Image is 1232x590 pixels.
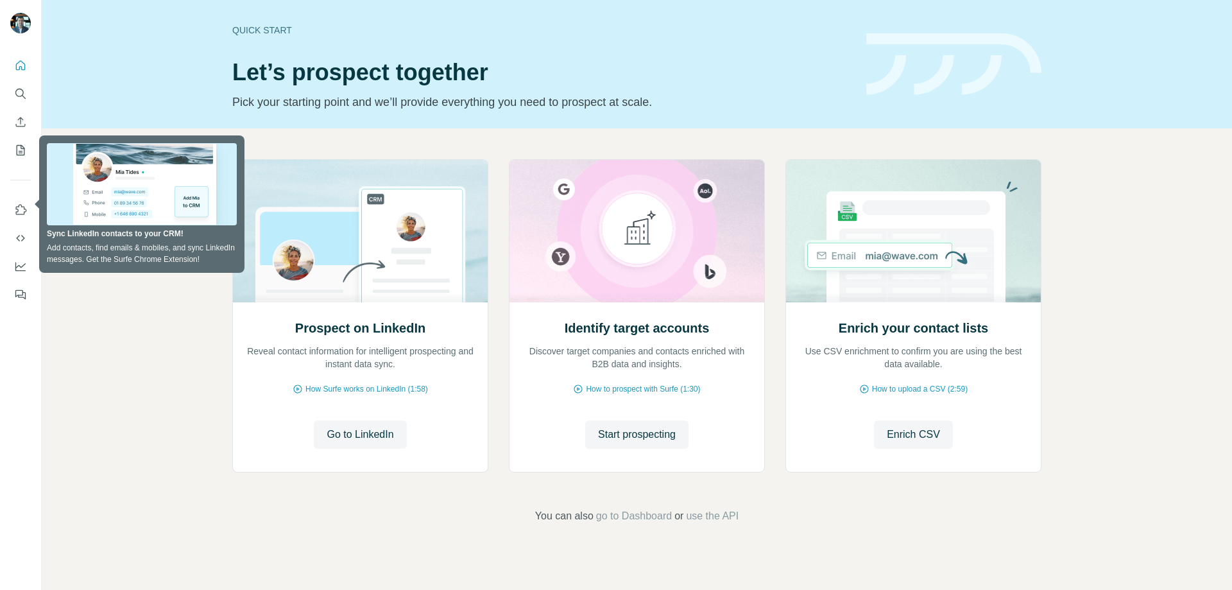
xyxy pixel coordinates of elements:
img: banner [866,33,1041,96]
button: My lists [10,139,31,162]
p: Discover target companies and contacts enriched with B2B data and insights. [522,345,751,370]
span: Start prospecting [598,427,676,442]
button: Feedback [10,283,31,306]
button: Search [10,82,31,105]
h2: Enrich your contact lists [839,319,988,337]
button: Use Surfe API [10,227,31,250]
button: Quick start [10,54,31,77]
img: Prospect on LinkedIn [232,160,488,302]
img: Avatar [10,13,31,33]
button: Start prospecting [585,421,689,449]
span: How to prospect with Surfe (1:30) [586,383,700,395]
p: Pick your starting point and we’ll provide everything you need to prospect at scale. [232,93,851,111]
h1: Let’s prospect together [232,60,851,85]
h2: Identify target accounts [565,319,710,337]
p: Reveal contact information for intelligent prospecting and instant data sync. [246,345,475,370]
span: Enrich CSV [887,427,940,442]
button: go to Dashboard [596,508,672,524]
img: Enrich your contact lists [785,160,1041,302]
button: Dashboard [10,255,31,278]
button: use the API [686,508,739,524]
div: Quick start [232,24,851,37]
span: You can also [535,508,594,524]
button: Go to LinkedIn [314,421,406,449]
img: Identify target accounts [509,160,765,302]
button: Use Surfe on LinkedIn [10,198,31,221]
span: How Surfe works on LinkedIn (1:58) [305,383,428,395]
button: Enrich CSV [10,110,31,134]
h2: Prospect on LinkedIn [295,319,425,337]
button: Enrich CSV [874,421,953,449]
span: or [674,508,683,524]
span: How to upload a CSV (2:59) [872,383,968,395]
p: Use CSV enrichment to confirm you are using the best data available. [799,345,1028,370]
span: Go to LinkedIn [327,427,393,442]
